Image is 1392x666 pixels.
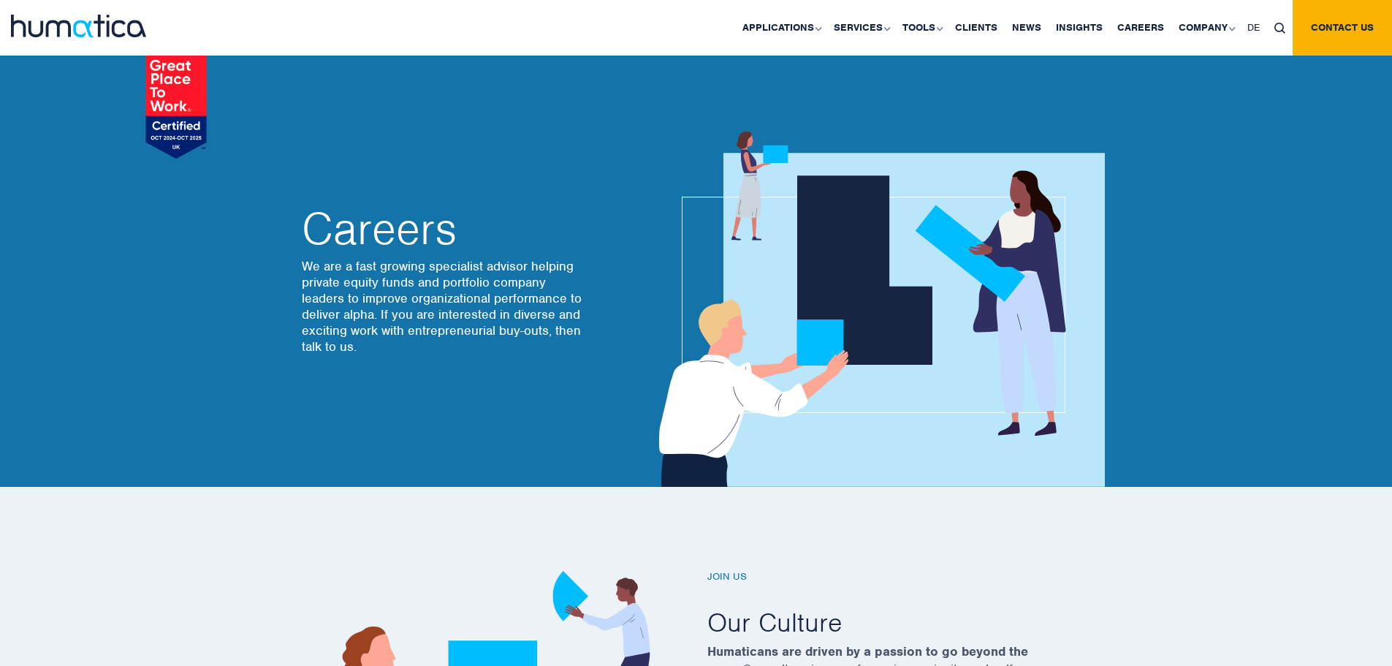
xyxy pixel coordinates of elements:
[302,207,587,251] h2: Careers
[11,15,146,37] img: logo
[707,605,1102,639] h2: Our Culture
[707,571,1102,583] h6: Join us
[645,132,1105,487] img: about_banner1
[302,258,587,355] p: We are a fast growing specialist advisor helping private equity funds and portfolio company leade...
[1247,21,1260,34] span: DE
[1274,23,1285,34] img: search_icon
